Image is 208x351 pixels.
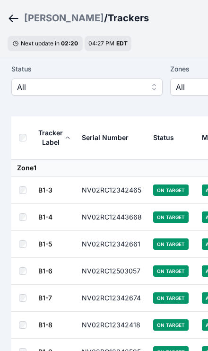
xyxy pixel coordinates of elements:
[38,186,52,194] a: B1-3
[82,126,136,149] button: Serial Number
[11,63,163,75] label: Status
[11,79,163,96] button: All
[8,6,200,30] nav: Breadcrumb
[153,133,174,142] div: Status
[38,294,52,302] a: B1-7
[153,265,189,277] span: On Target
[21,40,60,47] span: Next update in
[82,133,129,142] div: Serial Number
[104,11,108,25] span: /
[76,285,147,312] td: NV02RC12342674
[61,40,78,47] div: 02 : 20
[153,184,189,196] span: On Target
[76,177,147,204] td: NV02RC12342465
[38,122,70,154] button: Tracker Label
[153,292,189,304] span: On Target
[17,81,144,93] span: All
[153,319,189,331] span: On Target
[38,213,52,221] a: B1-4
[153,238,189,250] span: On Target
[108,11,149,25] h3: Trackers
[76,312,147,339] td: NV02RC12342418
[38,321,52,329] a: B1-8
[88,40,114,47] span: 04:27 PM
[38,240,52,248] a: B1-5
[38,128,63,147] div: Tracker Label
[76,231,147,258] td: NV02RC12342661
[38,267,52,275] a: B1-6
[76,204,147,231] td: NV02RC12443668
[116,40,128,47] span: EDT
[76,258,147,285] td: NV02RC12503057
[153,126,182,149] button: Status
[24,11,104,25] a: [PERSON_NAME]
[153,211,189,223] span: On Target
